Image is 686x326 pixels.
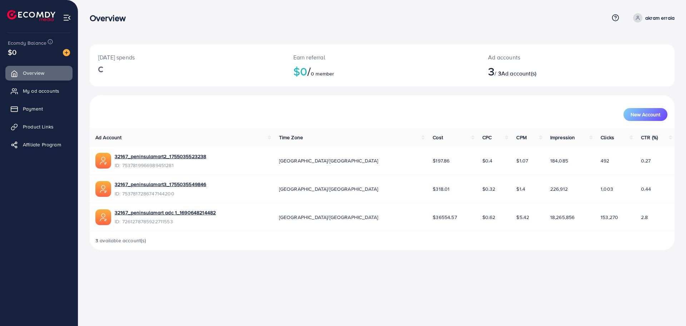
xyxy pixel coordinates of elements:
[115,162,206,169] span: ID: 7537819966989451281
[90,13,131,23] h3: Overview
[8,47,16,57] span: $0
[482,185,496,193] span: $0.32
[433,157,449,164] span: $197.86
[516,157,528,164] span: $1.07
[550,134,575,141] span: Impression
[8,39,46,47] span: Ecomdy Balance
[641,157,651,164] span: 0.27
[501,69,536,77] span: Ad account(s)
[311,70,334,77] span: 0 member
[488,53,617,62] p: Ad accounts
[516,134,526,141] span: CPM
[488,63,494,79] span: 3
[23,123,54,130] span: Product Links
[550,157,568,164] span: 184,085
[279,157,378,164] span: [GEOGRAPHIC_DATA]/[GEOGRAPHIC_DATA]
[488,64,617,78] h2: / 3
[645,14,675,22] p: akram erraia
[23,105,43,112] span: Payment
[433,134,443,141] span: Cost
[641,214,648,221] span: 2.8
[433,185,449,193] span: $318.01
[279,134,303,141] span: Time Zone
[115,218,216,225] span: ID: 7261278785922711553
[95,209,111,225] img: ic-ads-acc.e4c84228.svg
[623,108,667,121] button: New Account
[5,120,73,134] a: Product Links
[98,53,276,62] p: [DATE] spends
[7,10,55,21] img: logo
[95,181,111,197] img: ic-ads-acc.e4c84228.svg
[5,84,73,98] a: My ad accounts
[95,153,111,169] img: ic-ads-acc.e4c84228.svg
[482,214,496,221] span: $0.62
[641,185,651,193] span: 0.44
[307,63,311,79] span: /
[601,214,618,221] span: 153,270
[601,185,613,193] span: 1,003
[482,157,493,164] span: $0.4
[95,237,146,244] span: 3 available account(s)
[5,137,73,152] a: Affiliate Program
[23,141,61,148] span: Affiliate Program
[279,185,378,193] span: [GEOGRAPHIC_DATA]/[GEOGRAPHIC_DATA]
[115,181,206,188] a: 32167_peninsulamart3_1755035549846
[516,214,529,221] span: $5.42
[631,112,660,117] span: New Account
[115,190,206,197] span: ID: 7537817286747144200
[293,64,471,78] h2: $0
[115,209,216,216] a: 32167_peninsulamart adc 1_1690648214482
[115,153,206,160] a: 32167_peninsulamart2_1755035523238
[63,14,71,22] img: menu
[516,185,525,193] span: $1.4
[95,134,122,141] span: Ad Account
[550,185,568,193] span: 226,912
[550,214,575,221] span: 18,265,856
[5,66,73,80] a: Overview
[630,13,675,23] a: akram erraia
[601,134,614,141] span: Clicks
[433,214,457,221] span: $36554.57
[23,87,59,94] span: My ad accounts
[63,49,70,56] img: image
[482,134,492,141] span: CPC
[279,214,378,221] span: [GEOGRAPHIC_DATA]/[GEOGRAPHIC_DATA]
[641,134,658,141] span: CTR (%)
[293,53,471,62] p: Earn referral
[5,102,73,116] a: Payment
[601,157,609,164] span: 492
[23,69,44,77] span: Overview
